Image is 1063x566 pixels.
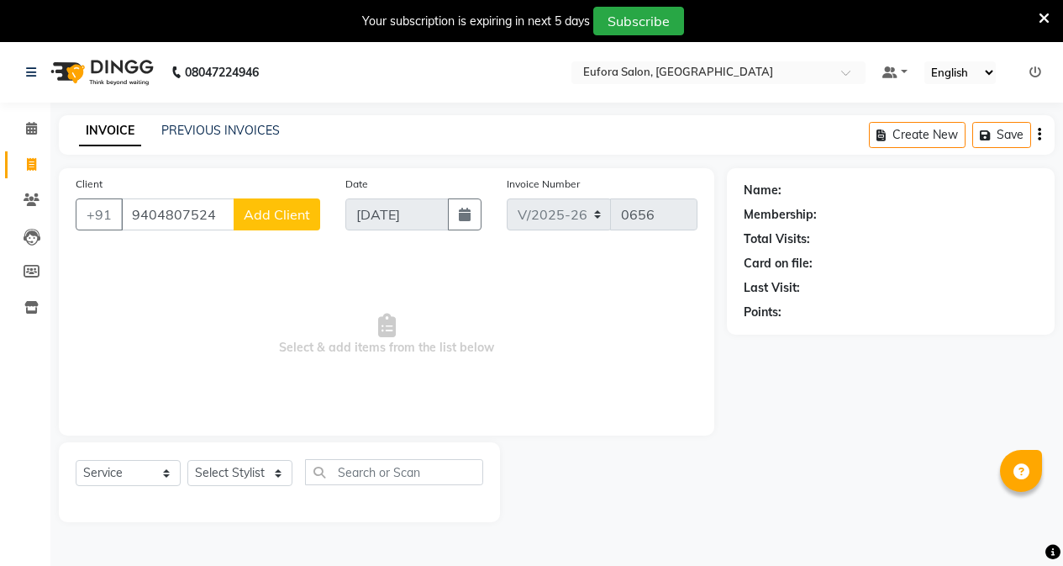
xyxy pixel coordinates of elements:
[234,198,320,230] button: Add Client
[972,122,1031,148] button: Save
[593,7,684,35] button: Subscribe
[869,122,966,148] button: Create New
[744,304,781,321] div: Points:
[744,182,781,199] div: Name:
[76,251,697,419] span: Select & add items from the list below
[345,177,368,192] label: Date
[744,255,813,272] div: Card on file:
[185,49,259,96] b: 08047224946
[305,459,483,485] input: Search or Scan
[43,49,158,96] img: logo
[161,123,280,138] a: PREVIOUS INVOICES
[744,279,800,297] div: Last Visit:
[76,198,123,230] button: +91
[244,206,310,223] span: Add Client
[744,230,810,248] div: Total Visits:
[76,177,103,192] label: Client
[507,177,580,192] label: Invoice Number
[362,13,590,30] div: Your subscription is expiring in next 5 days
[744,206,817,224] div: Membership:
[79,116,141,146] a: INVOICE
[121,198,234,230] input: Search by Name/Mobile/Email/Code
